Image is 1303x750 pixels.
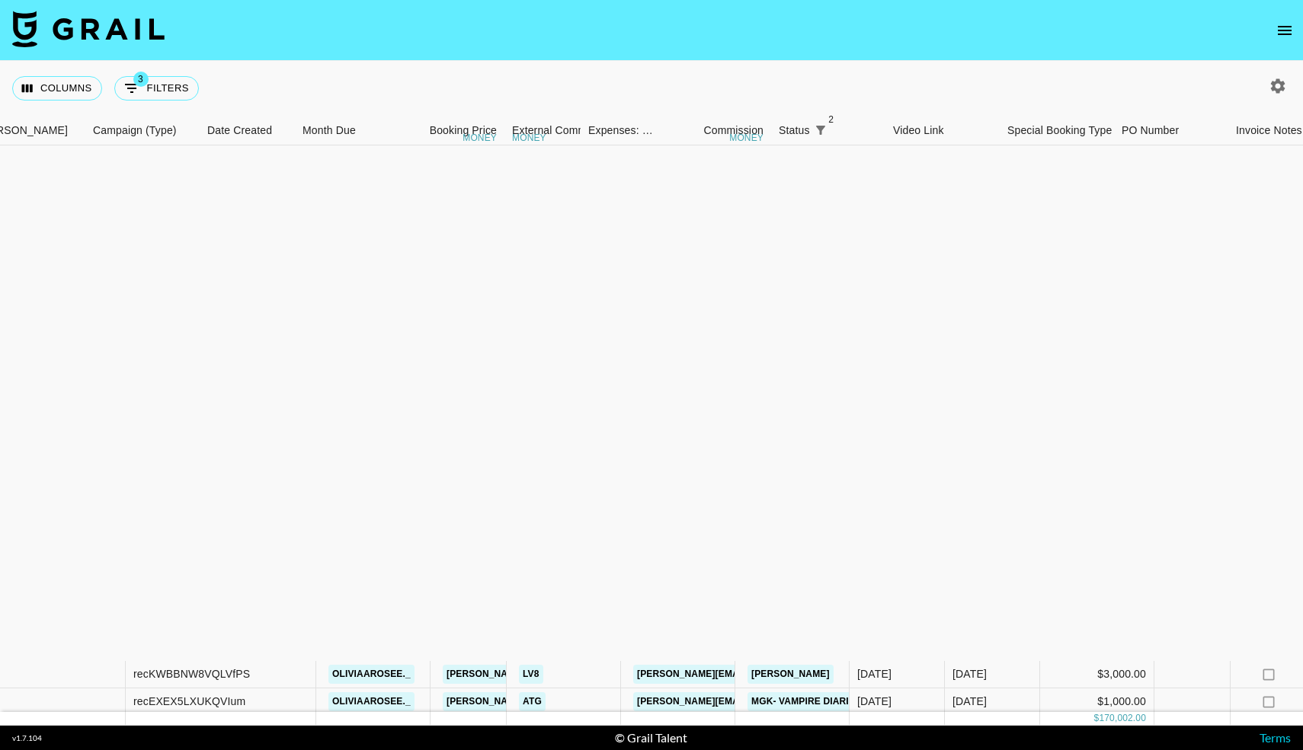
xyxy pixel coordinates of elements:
div: Invoice Notes [1236,116,1302,145]
div: Month Due [303,116,356,145]
span: 3 [133,72,149,87]
div: Special Booking Type [1007,116,1112,145]
button: Select columns [12,76,102,101]
a: oliviaarosee._ [328,692,415,711]
div: © Grail Talent [615,730,687,745]
div: 2 active filters [810,120,831,141]
div: Jul '25 [952,694,987,709]
div: Special Booking Type [1000,116,1114,145]
div: PO Number [1114,116,1228,145]
button: open drawer [1269,15,1300,46]
div: Status [779,116,810,145]
div: PO Number [1122,116,1179,145]
div: 7/16/2025 [857,694,892,709]
div: recEXEX5LXUKQVIum [133,694,245,709]
div: Month Due [295,116,390,145]
div: Date Created [200,116,295,145]
div: Campaign (Type) [93,116,177,145]
a: ATG [519,692,546,711]
div: Video Link [885,116,1000,145]
div: v 1.7.104 [12,733,42,743]
div: money [512,133,546,142]
div: money [463,133,497,142]
div: Expenses: Remove Commission? [588,116,654,145]
div: Date Created [207,116,272,145]
a: [PERSON_NAME][EMAIL_ADDRESS][DOMAIN_NAME] [633,692,882,711]
div: Commission [703,116,764,145]
div: Status [771,116,885,145]
div: Campaign (Type) [85,116,200,145]
img: Grail Talent [12,11,165,47]
div: Booking Price [430,116,497,145]
div: money [729,133,764,142]
div: External Commission [512,116,615,145]
div: Expenses: Remove Commission? [581,116,657,145]
a: MGK- Vampire Diaries [748,692,865,711]
span: 2 [824,112,839,127]
div: Video Link [893,116,944,145]
a: [PERSON_NAME][EMAIL_ADDRESS][DOMAIN_NAME] [443,692,691,711]
div: $1,000.00 [1040,688,1154,716]
button: Show filters [810,120,831,141]
button: Show filters [114,76,199,101]
button: Sort [831,120,853,141]
a: Terms [1260,730,1291,745]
